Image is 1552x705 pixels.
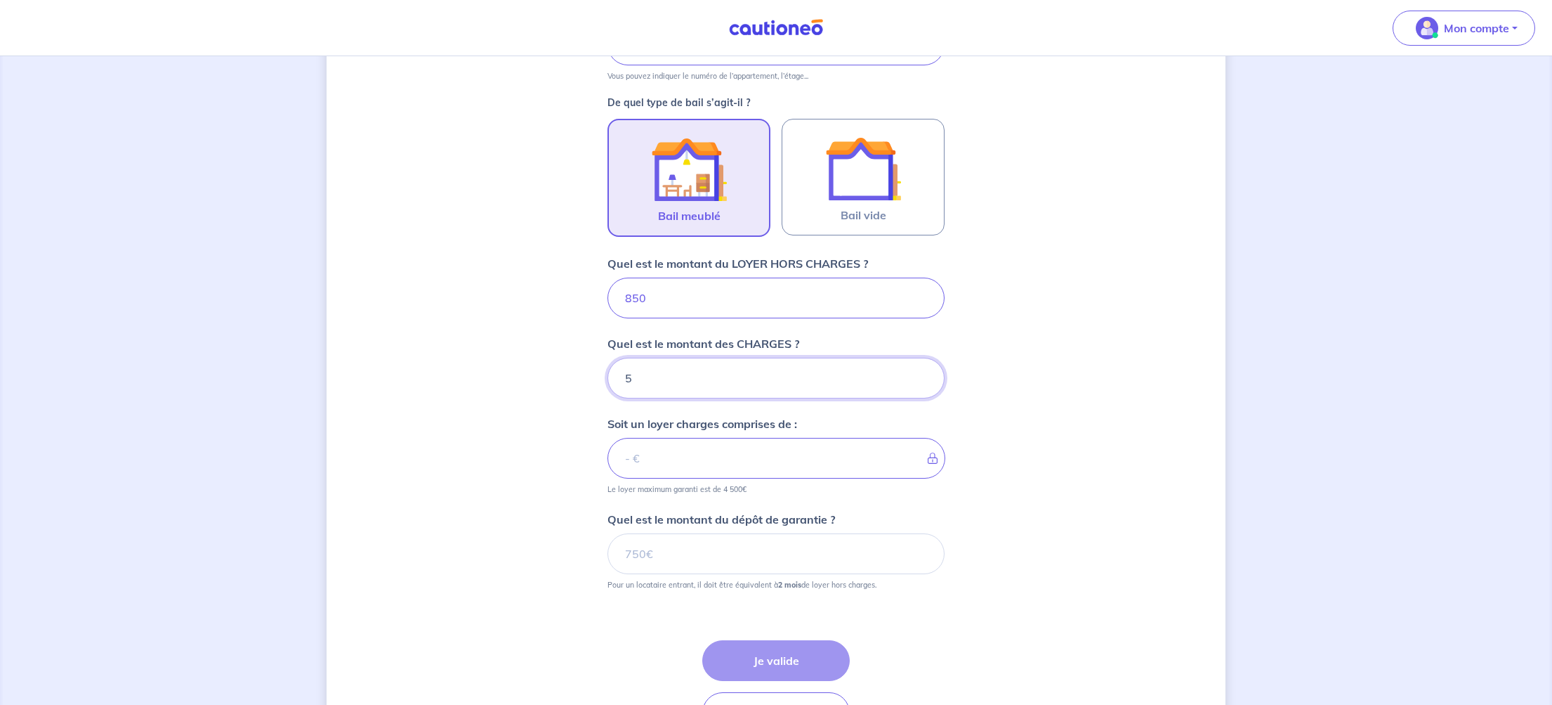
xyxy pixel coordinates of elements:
p: Mon compte [1444,20,1509,37]
input: 80 € [607,358,945,399]
img: Cautioneo [723,19,829,37]
p: Quel est le montant du dépôt de garantie ? [607,511,835,528]
input: - € [607,438,945,479]
span: Bail vide [841,207,886,224]
img: illu_furnished_lease.svg [651,131,727,207]
p: Quel est le montant du LOYER HORS CHARGES ? [607,255,868,272]
span: Bail meublé [658,207,721,224]
p: Pour un locataire entrant, il doit être équivalent à de loyer hors charges. [607,580,876,590]
p: Le loyer maximum garanti est de 4 500€ [607,484,747,494]
button: illu_account_valid_menu.svgMon compte [1393,11,1535,46]
p: Soit un loyer charges comprises de : [607,415,797,432]
input: 750€ [607,278,945,318]
p: Vous pouvez indiquer le numéro de l’appartement, l’étage... [607,71,808,81]
img: illu_account_valid_menu.svg [1416,17,1438,39]
input: 750€ [607,533,945,574]
p: De quel type de bail s’agit-il ? [607,98,945,108]
img: illu_empty_lease.svg [825,131,901,207]
strong: 2 mois [778,580,801,590]
p: Quel est le montant des CHARGES ? [607,335,799,352]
